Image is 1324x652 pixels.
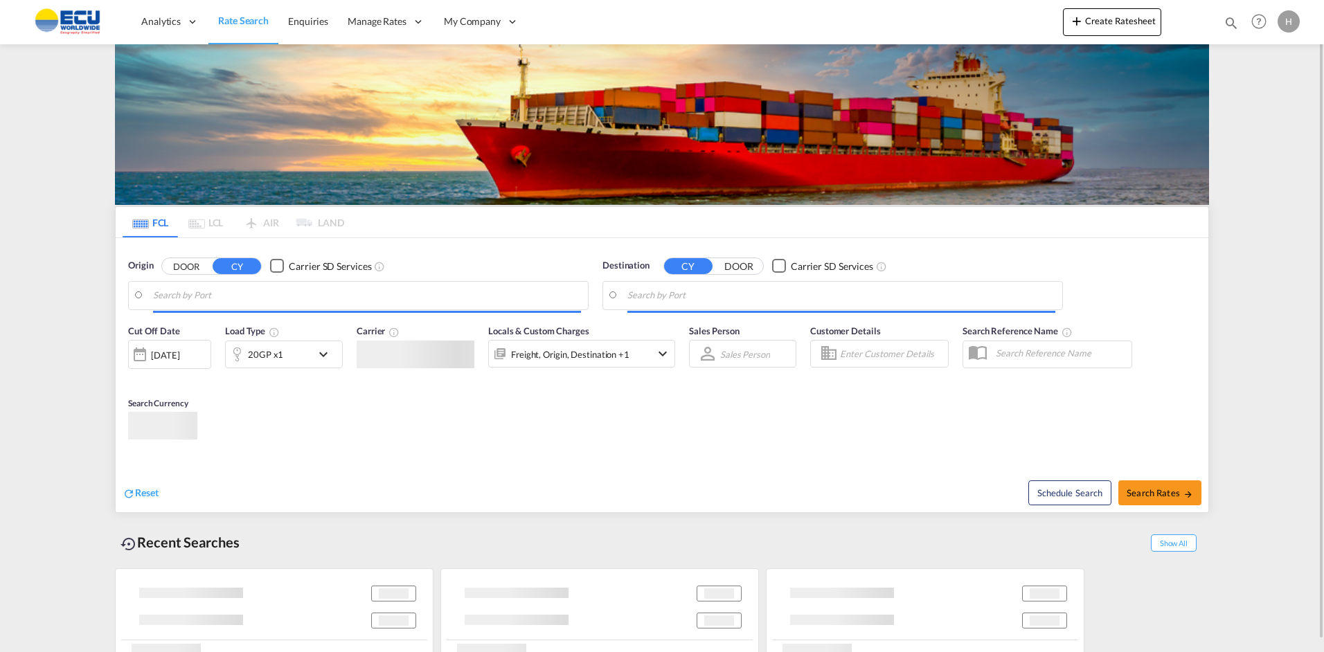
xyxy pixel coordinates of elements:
span: Destination [602,259,650,273]
img: 6cccb1402a9411edb762cf9624ab9cda.png [21,6,114,37]
span: Help [1247,10,1271,33]
md-icon: icon-arrow-right [1183,489,1193,499]
span: Carrier [357,325,400,336]
div: H [1278,10,1300,33]
div: Origin DOOR CY Checkbox No InkUnchecked: Search for CY (Container Yard) services for all selected... [116,238,1208,512]
md-icon: icon-information-outline [269,327,280,338]
input: Search by Port [627,285,1055,306]
button: icon-plus 400-fgCreate Ratesheet [1063,8,1161,36]
span: Rate Search [218,15,269,26]
md-icon: icon-chevron-down [654,345,671,362]
button: Search Ratesicon-arrow-right [1118,480,1201,505]
span: Enquiries [288,15,328,27]
span: Search Reference Name [963,325,1073,336]
md-icon: icon-backup-restore [120,536,137,552]
input: Enter Customer Details [840,343,944,364]
span: Locals & Custom Charges [488,325,589,336]
div: 20GP x1 [248,345,283,364]
md-icon: Unchecked: Search for CY (Container Yard) services for all selected carriers.Checked : Search for... [876,261,887,272]
button: CY [664,258,713,274]
div: icon-magnify [1224,15,1239,36]
span: Load Type [225,325,280,336]
md-icon: icon-refresh [123,487,135,500]
span: Analytics [141,15,181,28]
div: 20GP x1icon-chevron-down [225,341,343,368]
input: Search Reference Name [989,343,1131,363]
md-checkbox: Checkbox No Ink [270,259,371,273]
div: Freight Origin Destination Factory Stuffing [511,345,629,364]
img: LCL+%26+FCL+BACKGROUND.png [115,44,1209,205]
div: Help [1247,10,1278,35]
div: [DATE] [151,349,179,361]
button: CY [213,258,261,274]
md-datepicker: Select [128,368,138,386]
md-select: Sales Person [719,344,771,364]
div: Carrier SD Services [289,260,371,273]
div: Recent Searches [115,527,245,558]
button: Note: By default Schedule search will only considerorigin ports, destination ports and cut off da... [1028,480,1111,505]
input: Search by Port [153,285,581,306]
span: Cut Off Date [128,325,180,336]
span: Origin [128,259,153,273]
md-icon: Unchecked: Search for CY (Container Yard) services for all selected carriers.Checked : Search for... [374,261,385,272]
span: Sales Person [689,325,740,336]
div: Freight Origin Destination Factory Stuffingicon-chevron-down [488,340,675,368]
md-tab-item: FCL [123,207,178,237]
span: Show All [1151,534,1197,552]
md-icon: icon-magnify [1224,15,1239,30]
span: Search Currency [128,398,188,408]
div: [DATE] [128,340,211,369]
md-icon: Your search will be saved by the below given name [1062,327,1073,338]
div: Carrier SD Services [791,260,873,273]
span: My Company [444,15,501,28]
span: Customer Details [810,325,880,336]
span: Reset [135,487,159,498]
span: Search Rates [1127,487,1193,498]
md-icon: The selected Trucker/Carrierwill be displayed in the rate results If the rates are from another f... [388,327,400,338]
md-icon: icon-plus 400-fg [1068,12,1085,29]
md-icon: icon-chevron-down [315,346,339,363]
md-pagination-wrapper: Use the left and right arrow keys to navigate between tabs [123,207,344,237]
md-checkbox: Checkbox No Ink [772,259,873,273]
div: icon-refreshReset [123,486,159,501]
button: DOOR [715,258,763,274]
span: Manage Rates [348,15,406,28]
button: DOOR [162,258,211,274]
